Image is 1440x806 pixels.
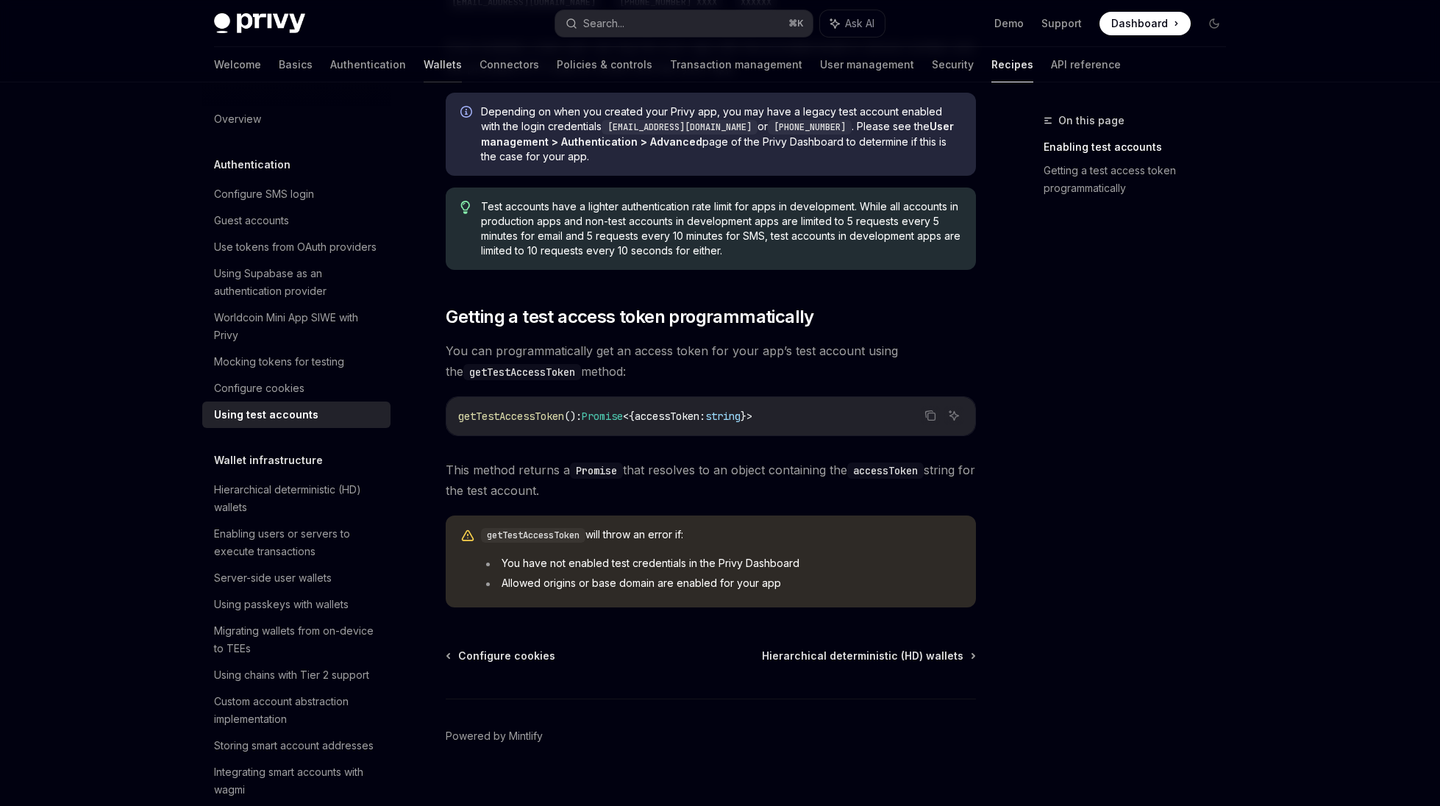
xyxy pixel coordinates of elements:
[460,201,471,214] svg: Tip
[214,622,382,657] div: Migrating wallets from on-device to TEEs
[557,47,652,82] a: Policies & controls
[214,110,261,128] div: Overview
[202,375,391,402] a: Configure cookies
[463,364,581,380] code: getTestAccessToken
[932,47,974,82] a: Security
[202,234,391,260] a: Use tokens from OAuth providers
[564,410,582,423] span: ():
[847,463,924,479] code: accessToken
[202,662,391,688] a: Using chains with Tier 2 support
[446,340,976,382] span: You can programmatically get an access token for your app’s test account using the method:
[202,688,391,732] a: Custom account abstraction implementation
[214,737,374,755] div: Storing smart account addresses
[481,527,961,543] span: will throw an error if:
[994,16,1024,31] a: Demo
[202,521,391,565] a: Enabling users or servers to execute transactions
[741,410,746,423] span: }
[481,104,961,164] span: Depending on when you created your Privy app, you may have a legacy test account enabled with the...
[921,406,940,425] button: Copy the contents from the code block
[762,649,974,663] a: Hierarchical deterministic (HD) wallets
[820,10,885,37] button: Ask AI
[214,47,261,82] a: Welcome
[635,410,699,423] span: accessToken
[202,759,391,803] a: Integrating smart accounts with wagmi
[214,309,382,344] div: Worldcoin Mini App SIWE with Privy
[699,410,705,423] span: :
[746,410,752,423] span: >
[602,120,758,135] code: [EMAIL_ADDRESS][DOMAIN_NAME]
[570,463,623,479] code: Promise
[1058,112,1124,129] span: On this page
[1044,135,1238,159] a: Enabling test accounts
[202,181,391,207] a: Configure SMS login
[820,47,914,82] a: User management
[623,410,629,423] span: <
[705,410,741,423] span: string
[481,528,585,543] code: getTestAccessToken
[202,618,391,662] a: Migrating wallets from on-device to TEEs
[214,265,382,300] div: Using Supabase as an authentication provider
[330,47,406,82] a: Authentication
[214,212,289,229] div: Guest accounts
[214,569,332,587] div: Server-side user wallets
[214,353,344,371] div: Mocking tokens for testing
[458,410,564,423] span: getTestAccessToken
[481,556,961,571] li: You have not enabled test credentials in the Privy Dashboard
[214,13,305,34] img: dark logo
[944,406,963,425] button: Ask AI
[279,47,313,82] a: Basics
[202,260,391,304] a: Using Supabase as an authentication provider
[446,460,976,501] span: This method returns a that resolves to an object containing the string for the test account.
[446,729,543,743] a: Powered by Mintlify
[202,477,391,521] a: Hierarchical deterministic (HD) wallets
[214,238,377,256] div: Use tokens from OAuth providers
[214,406,318,424] div: Using test accounts
[1044,159,1238,200] a: Getting a test access token programmatically
[214,452,323,469] h5: Wallet infrastructure
[480,47,539,82] a: Connectors
[214,763,382,799] div: Integrating smart accounts with wagmi
[202,565,391,591] a: Server-side user wallets
[670,47,802,82] a: Transaction management
[788,18,804,29] span: ⌘ K
[214,185,314,203] div: Configure SMS login
[214,596,349,613] div: Using passkeys with wallets
[1111,16,1168,31] span: Dashboard
[458,649,555,663] span: Configure cookies
[582,410,623,423] span: Promise
[446,305,814,329] span: Getting a test access token programmatically
[202,732,391,759] a: Storing smart account addresses
[202,207,391,234] a: Guest accounts
[583,15,624,32] div: Search...
[202,402,391,428] a: Using test accounts
[762,649,963,663] span: Hierarchical deterministic (HD) wallets
[214,379,304,397] div: Configure cookies
[481,576,961,591] li: Allowed origins or base domain are enabled for your app
[460,529,475,543] svg: Warning
[202,304,391,349] a: Worldcoin Mini App SIWE with Privy
[845,16,874,31] span: Ask AI
[481,199,961,258] span: Test accounts have a lighter authentication rate limit for apps in development. While all account...
[214,666,369,684] div: Using chains with Tier 2 support
[214,525,382,560] div: Enabling users or servers to execute transactions
[214,156,291,174] h5: Authentication
[202,591,391,618] a: Using passkeys with wallets
[202,349,391,375] a: Mocking tokens for testing
[214,693,382,728] div: Custom account abstraction implementation
[202,106,391,132] a: Overview
[768,120,852,135] code: [PHONE_NUMBER]
[1202,12,1226,35] button: Toggle dark mode
[1099,12,1191,35] a: Dashboard
[424,47,462,82] a: Wallets
[1051,47,1121,82] a: API reference
[629,410,635,423] span: {
[214,481,382,516] div: Hierarchical deterministic (HD) wallets
[447,649,555,663] a: Configure cookies
[460,106,475,121] svg: Info
[991,47,1033,82] a: Recipes
[1041,16,1082,31] a: Support
[555,10,813,37] button: Search...⌘K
